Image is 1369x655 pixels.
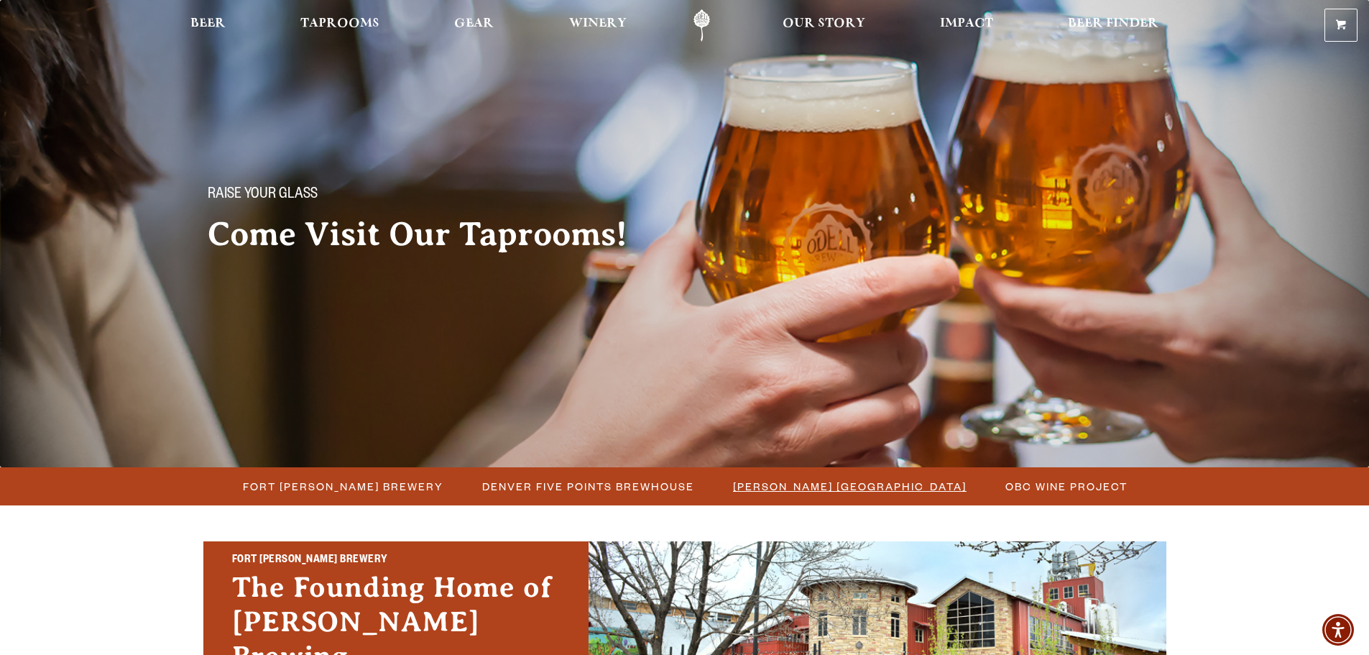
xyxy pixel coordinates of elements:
[724,476,974,497] a: [PERSON_NAME] [GEOGRAPHIC_DATA]
[560,9,636,42] a: Winery
[773,9,875,42] a: Our Story
[232,551,560,570] h2: Fort [PERSON_NAME] Brewery
[454,18,494,29] span: Gear
[997,476,1135,497] a: OBC Wine Project
[783,18,865,29] span: Our Story
[1322,614,1354,646] div: Accessibility Menu
[931,9,1002,42] a: Impact
[940,18,993,29] span: Impact
[243,476,443,497] span: Fort [PERSON_NAME] Brewery
[445,9,503,42] a: Gear
[482,476,694,497] span: Denver Five Points Brewhouse
[234,476,451,497] a: Fort [PERSON_NAME] Brewery
[733,476,967,497] span: [PERSON_NAME] [GEOGRAPHIC_DATA]
[208,216,656,252] h2: Come Visit Our Taprooms!
[569,18,627,29] span: Winery
[1068,18,1158,29] span: Beer Finder
[1005,476,1128,497] span: OBC Wine Project
[1059,9,1168,42] a: Beer Finder
[190,18,226,29] span: Beer
[291,9,389,42] a: Taprooms
[474,476,701,497] a: Denver Five Points Brewhouse
[675,9,729,42] a: Odell Home
[300,18,379,29] span: Taprooms
[208,186,318,205] span: Raise your glass
[181,9,235,42] a: Beer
